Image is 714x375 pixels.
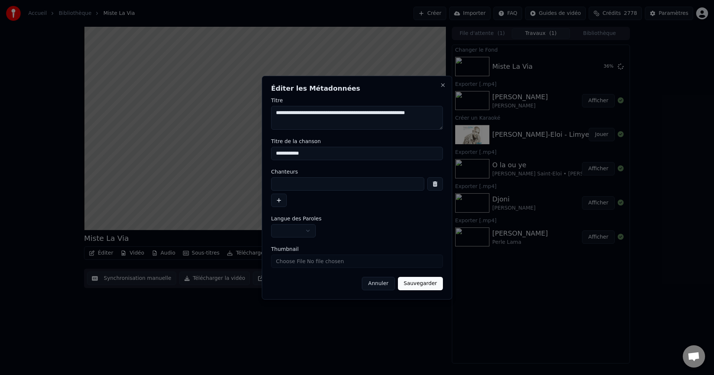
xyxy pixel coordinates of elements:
[271,246,299,252] span: Thumbnail
[398,277,443,290] button: Sauvegarder
[362,277,395,290] button: Annuler
[271,169,443,174] label: Chanteurs
[271,85,443,92] h2: Éditer les Métadonnées
[271,98,443,103] label: Titre
[271,216,322,221] span: Langue des Paroles
[271,139,443,144] label: Titre de la chanson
